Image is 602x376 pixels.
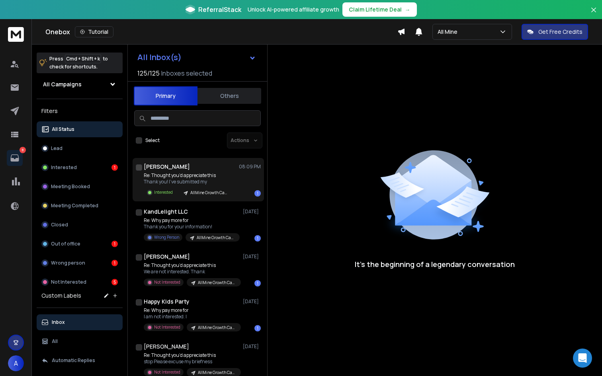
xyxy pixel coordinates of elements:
[154,369,180,375] p: Not Interested
[43,80,82,88] h1: All Campaigns
[37,255,123,271] button: Wrong person1
[49,55,108,71] p: Press to check for shortcuts.
[144,314,239,320] p: I am not interested. I
[248,6,339,14] p: Unlock AI-powered affiliate growth
[144,224,239,230] p: Thank you for your information!
[51,241,80,247] p: Out of office
[144,217,239,224] p: Re: Why pay more for
[243,343,261,350] p: [DATE]
[144,352,239,358] p: Re: Thought you’d appreciate this
[37,160,123,175] button: Interested1
[7,150,23,166] a: 8
[198,370,236,376] p: AllMine Growth Campaign
[37,333,123,349] button: All
[37,217,123,233] button: Closed
[51,203,98,209] p: Meeting Completed
[8,355,24,371] button: A
[522,24,588,40] button: Get Free Credits
[52,338,58,345] p: All
[37,198,123,214] button: Meeting Completed
[37,236,123,252] button: Out of office1
[52,357,95,364] p: Automatic Replies
[243,253,261,260] p: [DATE]
[254,325,261,331] div: 1
[145,137,160,144] label: Select
[254,190,261,197] div: 1
[37,105,123,117] h3: Filters
[111,241,118,247] div: 1
[161,68,212,78] h3: Inboxes selected
[45,26,397,37] div: Onebox
[37,121,123,137] button: All Status
[144,179,233,185] p: Thank you! I've submitted my
[144,269,239,275] p: We are not interested. Thank
[51,279,86,285] p: Not Interested
[134,86,197,105] button: Primary
[111,164,118,171] div: 1
[538,28,582,36] p: Get Free Credits
[198,280,236,286] p: AllMine Growth Campaign
[37,76,123,92] button: All Campaigns
[588,5,599,24] button: Close banner
[51,260,85,266] p: Wrong person
[190,190,229,196] p: AllMine Growth Campaign
[438,28,461,36] p: All Mine
[144,208,188,216] h1: KandLelight LLC
[41,292,81,300] h3: Custom Labels
[154,189,173,195] p: Interested
[75,26,113,37] button: Tutorial
[111,279,118,285] div: 5
[51,145,63,152] p: Lead
[198,325,236,331] p: AllMine Growth Campaign
[573,349,592,368] div: Open Intercom Messenger
[144,172,233,179] p: Re: Thought you’d appreciate this
[342,2,417,17] button: Claim Lifetime Deal→
[144,253,190,261] h1: [PERSON_NAME]
[197,235,235,241] p: AllMine Growth Campaign
[37,353,123,368] button: Automatic Replies
[37,179,123,195] button: Meeting Booked
[144,163,190,171] h1: [PERSON_NAME]
[154,279,180,285] p: Not Interested
[239,164,261,170] p: 08:09 PM
[37,314,123,330] button: Inbox
[37,140,123,156] button: Lead
[154,234,179,240] p: Wrong Person
[243,298,261,305] p: [DATE]
[144,358,239,365] p: stop Please excuse my briefness
[254,280,261,286] div: 1
[111,260,118,266] div: 1
[51,183,90,190] p: Meeting Booked
[52,126,74,132] p: All Status
[51,222,68,228] p: Closed
[144,343,189,351] h1: [PERSON_NAME]
[37,274,123,290] button: Not Interested5
[197,87,261,105] button: Others
[144,298,190,306] h1: Happy Kids Party
[198,5,241,14] span: ReferralStack
[405,6,410,14] span: →
[144,307,239,314] p: Re: Why pay more for
[52,319,65,325] p: Inbox
[65,54,101,63] span: Cmd + Shift + k
[144,262,239,269] p: Re: Thought you’d appreciate this
[154,324,180,330] p: Not Interested
[131,49,262,65] button: All Inbox(s)
[51,164,77,171] p: Interested
[355,259,515,270] p: It’s the beginning of a legendary conversation
[137,53,182,61] h1: All Inbox(s)
[137,68,160,78] span: 125 / 125
[243,208,261,215] p: [DATE]
[254,235,261,242] div: 1
[20,147,26,153] p: 8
